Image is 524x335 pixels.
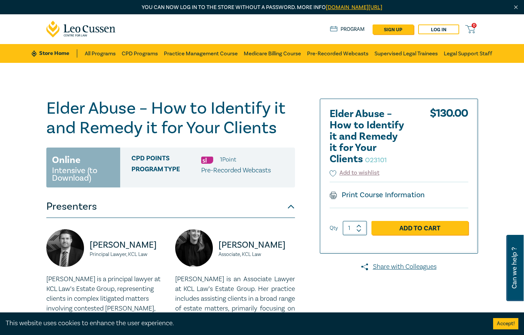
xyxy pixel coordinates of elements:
[46,195,295,218] button: Presenters
[201,166,271,175] p: Pre-Recorded Webcasts
[6,318,482,328] div: This website uses cookies to enhance the user experience.
[46,229,84,267] img: https://s3.ap-southeast-2.amazonaws.com/leo-cussen-store-production-content/Contacts/Paul%20Beasa...
[511,239,518,297] span: Can we help ?
[330,169,380,177] button: Add to wishlist
[218,252,295,257] small: Associate, KCL Law
[343,221,367,235] input: 1
[122,44,158,63] a: CPD Programs
[175,274,295,323] p: [PERSON_NAME] is an Associate Lawyer at KCL Law’s Estate Group. Her practice includes assisting c...
[220,155,236,164] li: 1 Point
[418,24,459,34] a: Log in
[46,3,478,12] p: You can now log in to the store without a password. More info
[330,224,338,232] label: Qty
[307,44,368,63] a: Pre-Recorded Webcasts
[131,166,201,175] span: Program type
[201,157,213,164] img: Substantive Law
[320,262,478,272] a: Share with Colleagues
[513,4,519,11] img: Close
[330,108,412,165] h2: Elder Abuse – How to Identify it and Remedy it for Your Clients
[371,221,468,235] a: Add to Cart
[330,190,425,200] a: Print Course Information
[493,318,518,329] button: Accept cookies
[444,44,492,63] a: Legal Support Staff
[218,239,295,251] p: [PERSON_NAME]
[90,252,166,257] small: Principal Lawyer, KCL Law
[52,153,81,167] h3: Online
[32,49,77,58] a: Store Home
[326,4,382,11] a: [DOMAIN_NAME][URL]
[373,24,414,34] a: sign up
[46,99,295,138] h1: Elder Abuse – How to Identify it and Remedy it for Your Clients
[472,23,477,28] span: 0
[46,274,166,333] p: [PERSON_NAME] is a principal lawyer at KCL Law’s Estate Group, representing clients in complex li...
[131,155,201,164] span: CPD Points
[365,156,387,164] small: O23101
[430,108,468,169] div: $ 130.00
[52,167,115,182] small: Intensive (to Download)
[330,25,365,33] a: Program
[374,44,438,63] a: Supervised Legal Trainees
[85,44,116,63] a: All Programs
[244,44,301,63] a: Medicare Billing Course
[164,44,238,63] a: Practice Management Course
[90,239,166,251] p: [PERSON_NAME]
[175,229,213,267] img: https://s3.ap-southeast-2.amazonaws.com/leo-cussen-store-production-content/Contacts/Ainsley%20At...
